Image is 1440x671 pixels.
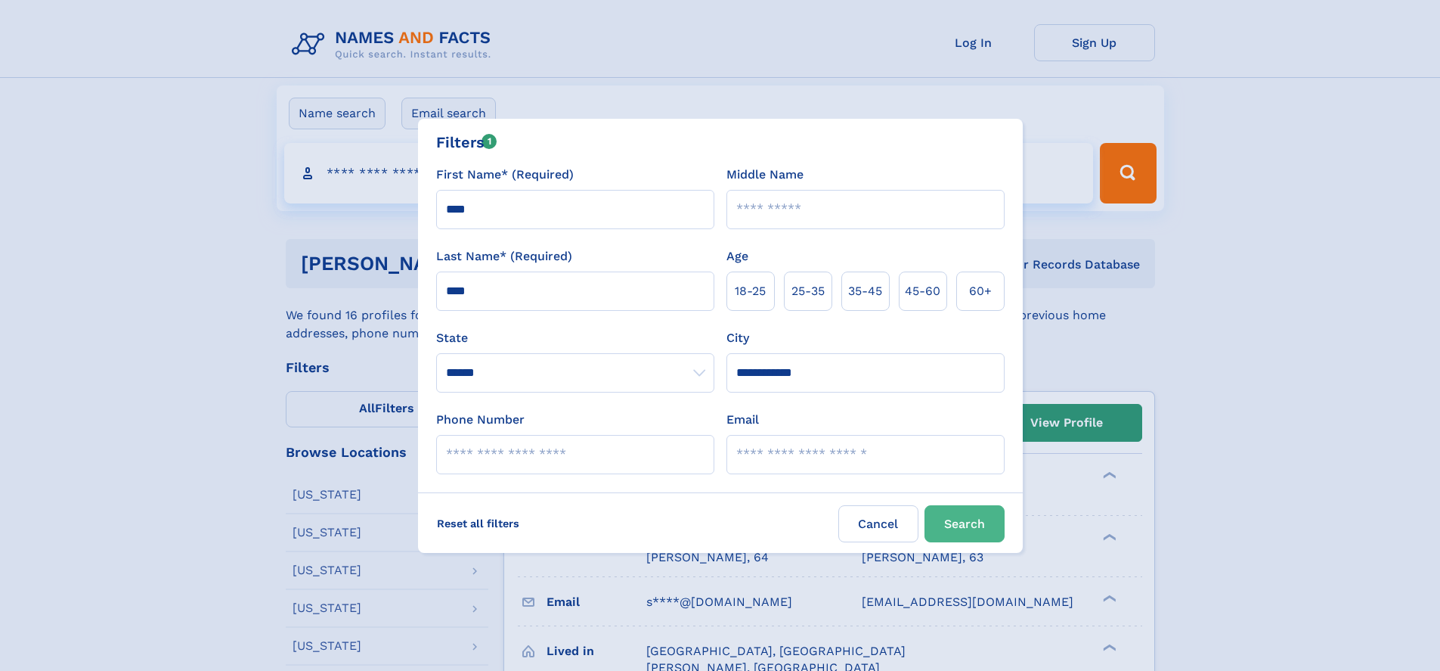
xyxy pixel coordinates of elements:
[848,282,882,300] span: 35‑45
[436,411,525,429] label: Phone Number
[726,247,748,266] label: Age
[726,329,749,347] label: City
[436,247,572,266] label: Last Name* (Required)
[735,282,766,300] span: 18‑25
[427,505,529,542] label: Reset all filters
[838,505,918,542] label: Cancel
[436,166,574,184] label: First Name* (Required)
[905,282,940,300] span: 45‑60
[924,505,1005,542] button: Search
[969,282,992,300] span: 60+
[791,282,825,300] span: 25‑35
[726,411,759,429] label: Email
[436,329,714,347] label: State
[436,131,497,154] div: Filters
[726,166,804,184] label: Middle Name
